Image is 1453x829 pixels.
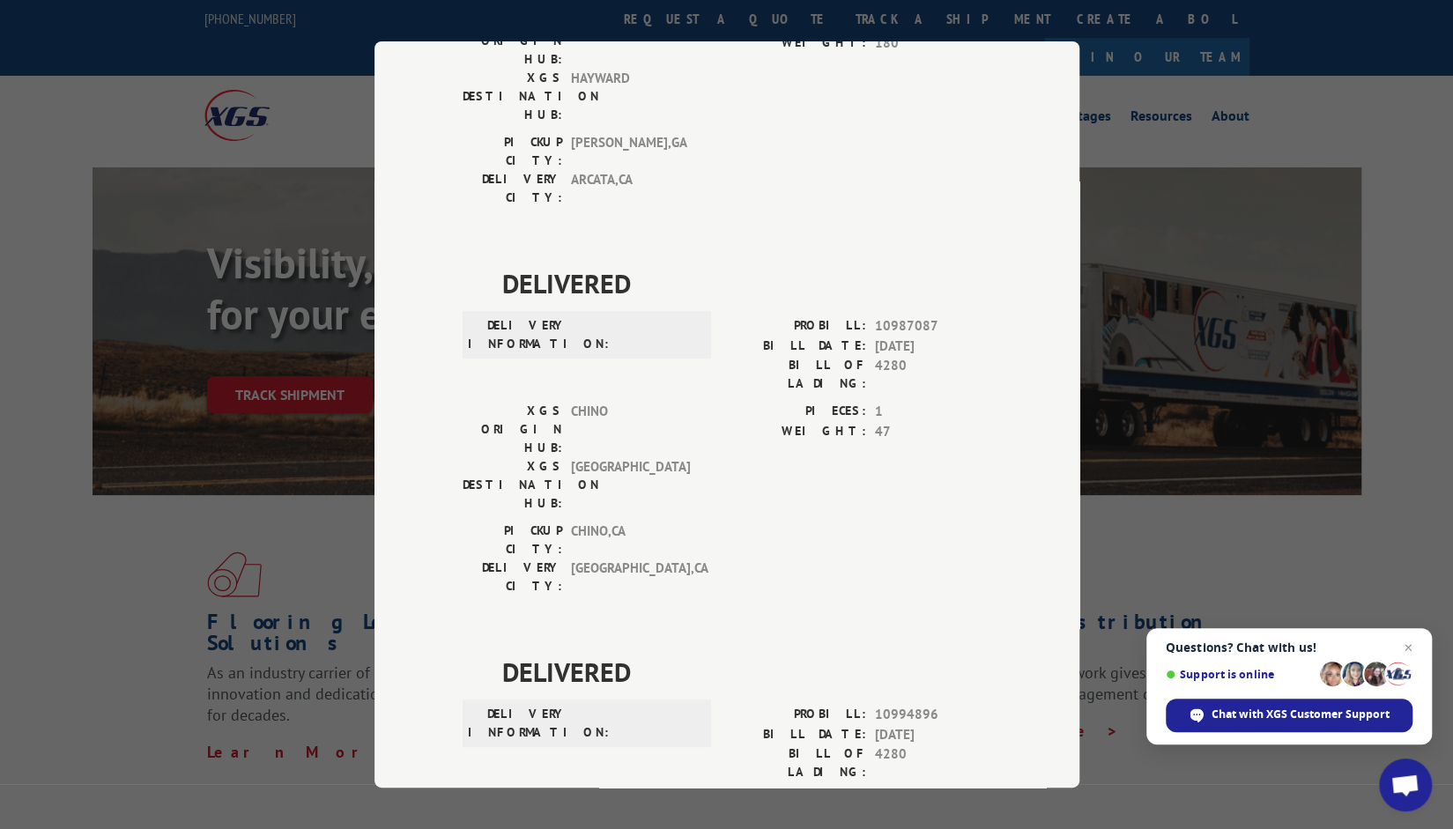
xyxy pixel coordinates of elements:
span: Support is online [1166,668,1314,681]
span: ARCATA , CA [571,170,690,207]
span: 4280 [875,744,991,781]
span: [GEOGRAPHIC_DATA] , CA [571,559,690,596]
span: 1 [875,402,991,422]
span: [DATE] [875,337,991,357]
span: Questions? Chat with us! [1166,640,1412,655]
label: XGS DESTINATION HUB: [463,457,562,513]
span: [GEOGRAPHIC_DATA] [571,13,690,69]
label: DELIVERY CITY: [463,170,562,207]
span: 10987087 [875,316,991,337]
span: 180 [875,33,991,54]
label: PICKUP CITY: [463,133,562,170]
label: PROBILL: [727,316,866,337]
label: DELIVERY CITY: [463,559,562,596]
span: CHINO [571,402,690,457]
label: BILL OF LADING: [727,744,866,781]
label: WEIGHT: [727,33,866,54]
span: CHINO , CA [571,522,690,559]
label: PIECES: [727,402,866,422]
label: PROBILL: [727,705,866,725]
span: Chat with XGS Customer Support [1166,699,1412,732]
label: XGS DESTINATION HUB: [463,69,562,124]
span: Chat with XGS Customer Support [1212,707,1390,722]
label: BILL OF LADING: [727,356,866,393]
span: 4280 [875,356,991,393]
span: [DATE] [875,725,991,745]
label: XGS ORIGIN HUB: [463,402,562,457]
span: 10994896 [875,705,991,725]
span: DELIVERED [502,652,991,692]
label: BILL DATE: [727,337,866,357]
label: WEIGHT: [727,422,866,442]
a: Open chat [1379,759,1432,811]
label: XGS ORIGIN HUB: [463,13,562,69]
span: DELIVERED [502,263,991,303]
label: DELIVERY INFORMATION: [468,316,567,353]
span: [GEOGRAPHIC_DATA] [571,457,690,513]
label: BILL DATE: [727,725,866,745]
span: 47 [875,422,991,442]
label: DELIVERY INFORMATION: [468,705,567,742]
span: [PERSON_NAME] , GA [571,133,690,170]
span: HAYWARD [571,69,690,124]
label: PICKUP CITY: [463,522,562,559]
